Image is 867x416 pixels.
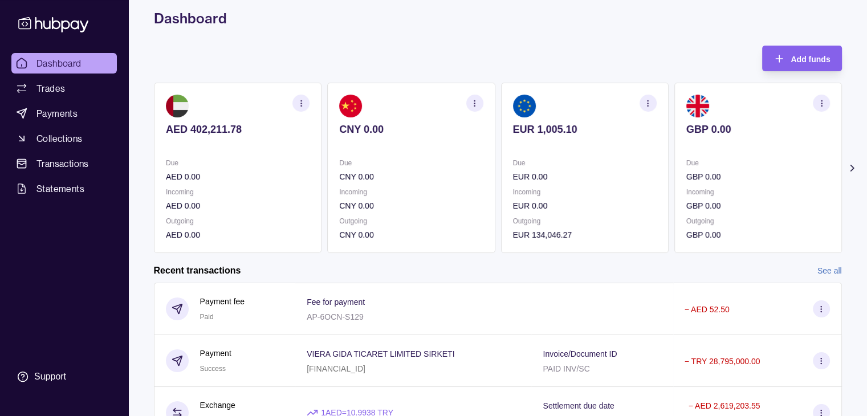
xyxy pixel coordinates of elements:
div: Support [34,370,66,383]
span: Statements [36,182,84,195]
p: Due [166,157,310,169]
p: GBP 0.00 [686,123,829,136]
p: [FINANCIAL_ID] [307,364,365,373]
p: − AED 52.50 [685,305,730,314]
img: ae [166,95,189,117]
p: Due [339,157,483,169]
button: Add funds [762,46,841,71]
p: CNY 0.00 [339,170,483,183]
img: gb [686,95,709,117]
a: Payments [11,103,117,124]
p: Incoming [166,186,310,198]
a: Statements [11,178,117,199]
p: VIERA GIDA TICARET LIMITED SIRKETI [307,349,454,358]
a: Collections [11,128,117,149]
span: Transactions [36,157,89,170]
a: Trades [11,78,117,99]
p: EUR 134,046.27 [512,229,656,241]
p: AED 0.00 [166,199,310,212]
p: GBP 0.00 [686,170,829,183]
p: Incoming [339,186,483,198]
p: Incoming [512,186,656,198]
span: Dashboard [36,56,82,70]
p: GBP 0.00 [686,229,829,241]
p: CNY 0.00 [339,199,483,212]
p: CNY 0.00 [339,229,483,241]
p: Due [686,157,829,169]
p: Incoming [686,186,829,198]
h2: Recent transactions [154,264,241,277]
p: Fee for payment [307,297,365,307]
img: eu [512,95,535,117]
a: Transactions [11,153,117,174]
p: Outgoing [686,215,829,227]
p: Due [512,157,656,169]
span: Payments [36,107,78,120]
span: Add funds [791,55,830,64]
p: − AED 2,619,203.55 [689,401,760,410]
p: EUR 0.00 [512,170,656,183]
p: EUR 0.00 [512,199,656,212]
p: Exchange [200,399,235,411]
a: See all [817,264,842,277]
p: Outgoing [339,215,483,227]
p: GBP 0.00 [686,199,829,212]
p: Invoice/Document ID [543,349,617,358]
p: CNY 0.00 [339,123,483,136]
p: AP-6OCN-S129 [307,312,364,321]
span: Trades [36,81,65,95]
p: AED 402,211.78 [166,123,310,136]
p: − TRY 28,795,000.00 [685,357,760,366]
p: AED 0.00 [166,170,310,183]
span: Success [200,365,226,373]
a: Support [11,365,117,389]
p: Outgoing [512,215,656,227]
p: Settlement due date [543,401,614,410]
p: EUR 1,005.10 [512,123,656,136]
p: AED 0.00 [166,229,310,241]
img: cn [339,95,362,117]
p: Outgoing [166,215,310,227]
a: Dashboard [11,53,117,74]
p: PAID INV/SC [543,364,589,373]
h1: Dashboard [154,9,842,27]
span: Paid [200,313,214,321]
span: Collections [36,132,82,145]
p: Payment [200,347,231,360]
p: Payment fee [200,295,245,308]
